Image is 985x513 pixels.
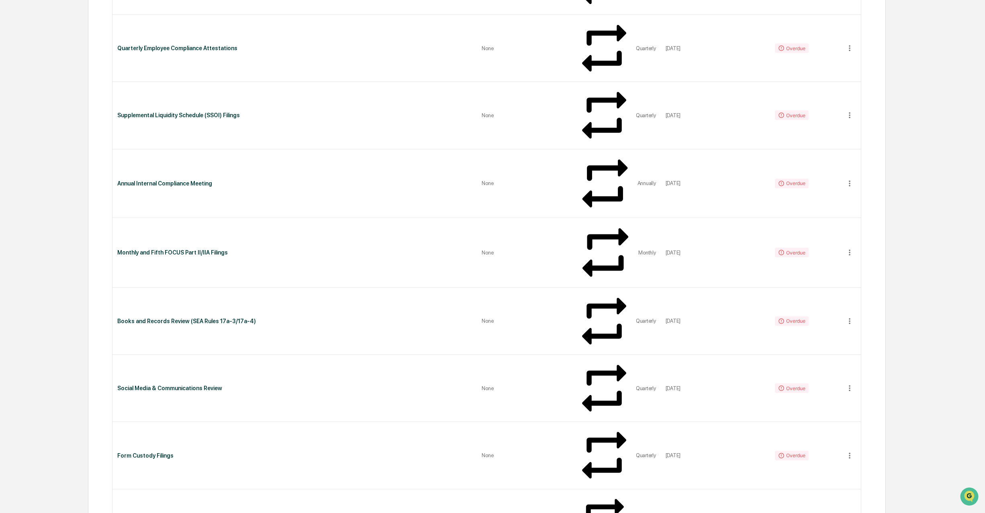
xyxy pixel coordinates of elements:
[137,64,146,73] button: Start new chat
[482,180,564,186] div: None
[482,385,564,391] div: None
[959,487,981,508] iframe: Open customer support
[8,117,14,124] div: 🔎
[775,179,808,188] div: Overdue
[482,250,564,256] div: None
[661,218,770,288] td: [DATE]
[5,113,54,128] a: 🔎Data Lookup
[661,355,770,422] td: [DATE]
[661,149,770,218] td: [DATE]
[661,422,770,489] td: [DATE]
[16,101,52,109] span: Preclearance
[482,45,564,51] div: None
[8,61,22,76] img: 1746055101610-c473b297-6a78-478c-a979-82029cc54cd1
[117,112,472,118] div: Supplemental Liquidity Schedule (SSOI) Filings
[636,45,656,51] div: Quarterly
[58,102,65,108] div: 🗄️
[57,136,97,142] a: Powered byPylon
[117,180,472,187] div: Annual Internal Compliance Meeting
[482,452,564,458] div: None
[661,82,770,149] td: [DATE]
[5,98,55,112] a: 🖐️Preclearance
[55,98,103,112] a: 🗄️Attestations
[661,288,770,355] td: [DATE]
[117,249,472,256] div: Monthly and Fifth FOCUS Part II/IIA Filings
[775,383,808,393] div: Overdue
[636,385,656,391] div: Quarterly
[775,316,808,326] div: Overdue
[8,102,14,108] div: 🖐️
[8,17,146,30] p: How can we help?
[661,15,770,82] td: [DATE]
[117,318,472,324] div: Books and Records Review (SEA Rules 17a-3/17a-4)
[775,451,808,460] div: Overdue
[117,385,472,391] div: Social Media & Communications Review
[482,318,564,324] div: None
[27,69,102,76] div: We're available if you need us!
[27,61,132,69] div: Start new chat
[775,110,808,120] div: Overdue
[117,452,472,459] div: Form Custody Filings
[775,248,808,257] div: Overdue
[638,180,656,186] div: Annually
[117,45,472,51] div: Quarterly Employee Compliance Attestations
[636,318,656,324] div: Quarterly
[66,101,100,109] span: Attestations
[80,136,97,142] span: Pylon
[482,112,564,118] div: None
[638,250,656,256] div: Monthly
[636,112,656,118] div: Quarterly
[16,116,51,124] span: Data Lookup
[775,43,808,53] div: Overdue
[636,452,656,458] div: Quarterly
